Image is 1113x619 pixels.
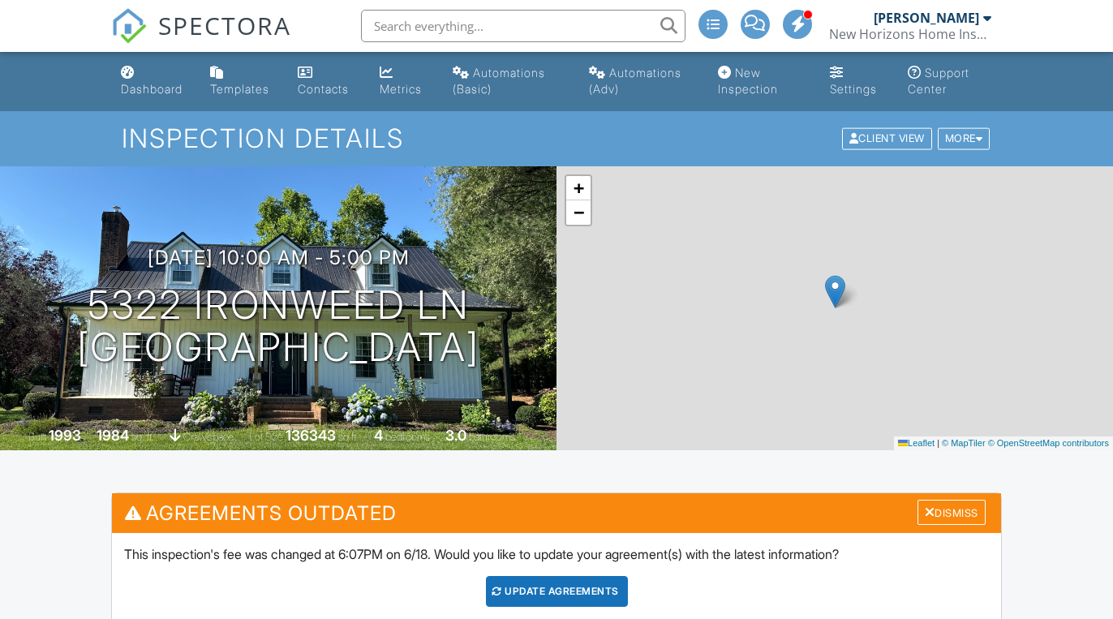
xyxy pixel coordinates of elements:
div: Contacts [298,82,349,96]
img: The Best Home Inspection Software - Spectora [111,8,147,44]
a: Leaflet [898,438,935,448]
span: SPECTORA [158,8,291,42]
a: Settings [823,58,887,105]
div: Templates [210,82,269,96]
a: Zoom out [566,200,591,225]
div: 1984 [97,427,129,444]
div: Update Agreements [486,576,628,607]
div: 136343 [286,427,336,444]
span: bathrooms [469,431,515,443]
div: 1993 [49,427,81,444]
div: Dismiss [917,500,986,525]
span: Lot Size [249,431,283,443]
h3: Agreements Outdated [112,493,1001,533]
a: New Inspection [711,58,811,105]
h1: Inspection Details [122,124,991,153]
div: New Inspection [718,66,778,96]
a: Metrics [373,58,433,105]
div: New Horizons Home Inspections [829,26,991,42]
a: SPECTORA [111,22,291,56]
a: Zoom in [566,176,591,200]
div: 4 [374,427,383,444]
div: Metrics [380,82,422,96]
a: © MapTiler [942,438,986,448]
a: Client View [840,131,936,144]
div: Automations (Adv) [589,66,681,96]
span: sq. ft. [131,431,154,443]
span: − [574,202,584,222]
span: + [574,178,584,198]
span: Built [28,431,46,443]
h1: 5322 Ironweed Ln [GEOGRAPHIC_DATA] [77,284,479,370]
div: [PERSON_NAME] [874,10,979,26]
a: Automations (Basic) [446,58,569,105]
div: 3.0 [445,427,466,444]
a: Templates [204,58,278,105]
span: crawlspace [183,431,234,443]
h3: [DATE] 10:00 am - 5:00 pm [148,247,410,269]
a: Automations (Advanced) [582,58,698,105]
span: | [937,438,939,448]
div: Dashboard [121,82,183,96]
div: Settings [830,82,877,96]
div: More [938,128,991,150]
a: Dashboard [114,58,191,105]
a: Contacts [291,58,360,105]
div: Client View [842,128,932,150]
input: Search everything... [361,10,685,42]
a: Support Center [901,58,999,105]
span: sq.ft. [338,431,359,443]
span: bedrooms [385,431,430,443]
a: © OpenStreetMap contributors [988,438,1109,448]
div: Automations (Basic) [453,66,545,96]
div: Support Center [908,66,969,96]
img: Marker [825,275,845,308]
